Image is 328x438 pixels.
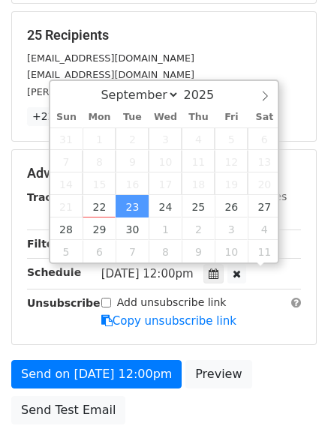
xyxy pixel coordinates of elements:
span: Thu [182,112,215,122]
span: September 18, 2025 [182,172,215,195]
span: September 22, 2025 [83,195,116,217]
span: August 31, 2025 [50,127,83,150]
span: September 25, 2025 [182,195,215,217]
span: September 23, 2025 [116,195,149,217]
span: September 1, 2025 [83,127,116,150]
span: September 15, 2025 [83,172,116,195]
span: October 11, 2025 [248,240,281,262]
a: Copy unsubscribe link [101,314,236,328]
small: [EMAIL_ADDRESS][DOMAIN_NAME] [27,69,194,80]
input: Year [179,88,233,102]
small: [PERSON_NAME][EMAIL_ADDRESS][DOMAIN_NAME] [27,86,274,97]
span: October 7, 2025 [116,240,149,262]
span: September 16, 2025 [116,172,149,195]
span: September 14, 2025 [50,172,83,195]
span: September 24, 2025 [149,195,182,217]
span: October 4, 2025 [248,217,281,240]
span: September 19, 2025 [215,172,248,195]
span: [DATE] 12:00pm [101,267,194,280]
span: October 3, 2025 [215,217,248,240]
span: September 8, 2025 [83,150,116,172]
span: Wed [149,112,182,122]
span: September 7, 2025 [50,150,83,172]
span: Tue [116,112,149,122]
span: September 10, 2025 [149,150,182,172]
span: September 27, 2025 [248,195,281,217]
strong: Tracking [27,191,77,203]
span: September 28, 2025 [50,217,83,240]
span: September 17, 2025 [149,172,182,195]
span: September 29, 2025 [83,217,116,240]
span: October 10, 2025 [215,240,248,262]
strong: Filters [27,238,65,250]
a: Send Test Email [11,396,125,424]
span: September 12, 2025 [215,150,248,172]
a: +22 more [27,107,90,126]
iframe: Chat Widget [253,366,328,438]
span: October 6, 2025 [83,240,116,262]
span: Fri [215,112,248,122]
span: Mon [83,112,116,122]
a: Send on [DATE] 12:00pm [11,360,182,388]
h5: 25 Recipients [27,27,301,43]
small: [EMAIL_ADDRESS][DOMAIN_NAME] [27,52,194,64]
span: September 30, 2025 [116,217,149,240]
span: September 9, 2025 [116,150,149,172]
span: September 21, 2025 [50,195,83,217]
span: October 1, 2025 [149,217,182,240]
span: October 9, 2025 [182,240,215,262]
span: September 11, 2025 [182,150,215,172]
span: September 26, 2025 [215,195,248,217]
span: September 5, 2025 [215,127,248,150]
span: September 4, 2025 [182,127,215,150]
span: September 2, 2025 [116,127,149,150]
span: Sat [248,112,281,122]
span: Sun [50,112,83,122]
span: October 5, 2025 [50,240,83,262]
span: September 6, 2025 [248,127,281,150]
span: September 3, 2025 [149,127,182,150]
span: October 2, 2025 [182,217,215,240]
h5: Advanced [27,165,301,181]
span: September 13, 2025 [248,150,281,172]
label: Add unsubscribe link [117,295,227,310]
a: Preview [185,360,251,388]
strong: Unsubscribe [27,297,101,309]
strong: Schedule [27,266,81,278]
span: October 8, 2025 [149,240,182,262]
span: September 20, 2025 [248,172,281,195]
